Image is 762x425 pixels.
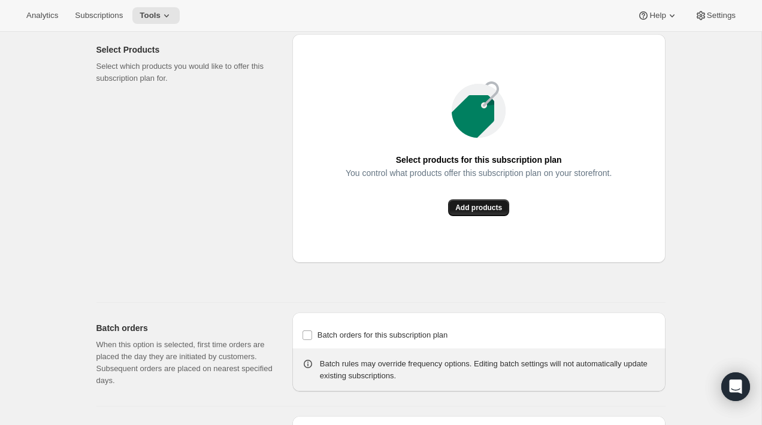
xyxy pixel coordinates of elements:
[688,7,743,24] button: Settings
[346,165,612,181] span: You control what products offer this subscription plan on your storefront.
[132,7,180,24] button: Tools
[317,330,448,339] span: Batch orders for this subscription plan
[140,11,161,20] span: Tools
[707,11,736,20] span: Settings
[75,11,123,20] span: Subscriptions
[448,199,509,216] button: Add products
[19,7,65,24] button: Analytics
[96,322,273,334] h2: Batch orders
[649,11,666,20] span: Help
[320,358,656,382] div: Batch rules may override frequency options. Editing batch settings will not automatically update ...
[630,7,685,24] button: Help
[721,372,750,401] div: Open Intercom Messenger
[396,151,562,168] span: Select products for this subscription plan
[26,11,58,20] span: Analytics
[68,7,130,24] button: Subscriptions
[96,44,273,56] h2: Select Products
[96,339,273,387] p: When this option is selected, first time orders are placed the day they are initiated by customer...
[96,60,273,84] p: Select which products you would like to offer this subscription plan for.
[455,203,502,212] span: Add products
